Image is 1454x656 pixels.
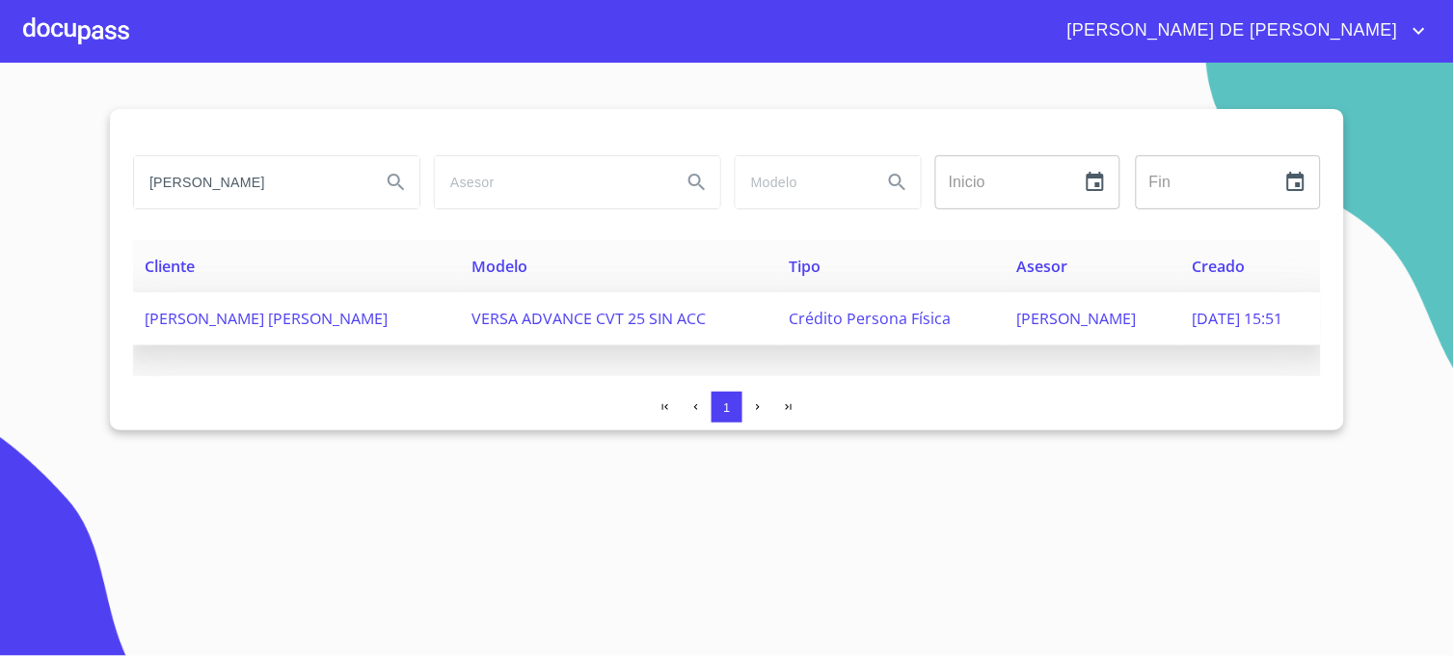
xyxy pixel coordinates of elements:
[789,256,821,277] span: Tipo
[435,156,666,208] input: search
[736,156,867,208] input: search
[145,308,388,329] span: [PERSON_NAME] [PERSON_NAME]
[472,308,707,329] span: VERSA ADVANCE CVT 25 SIN ACC
[373,159,419,205] button: Search
[875,159,921,205] button: Search
[1017,256,1068,277] span: Asesor
[1053,15,1431,46] button: account of current user
[1193,256,1246,277] span: Creado
[472,256,528,277] span: Modelo
[723,400,730,415] span: 1
[712,392,742,423] button: 1
[1053,15,1408,46] span: [PERSON_NAME] DE [PERSON_NAME]
[789,308,951,329] span: Crédito Persona Física
[1017,308,1137,329] span: [PERSON_NAME]
[134,156,365,208] input: search
[1193,308,1283,329] span: [DATE] 15:51
[145,256,195,277] span: Cliente
[674,159,720,205] button: Search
